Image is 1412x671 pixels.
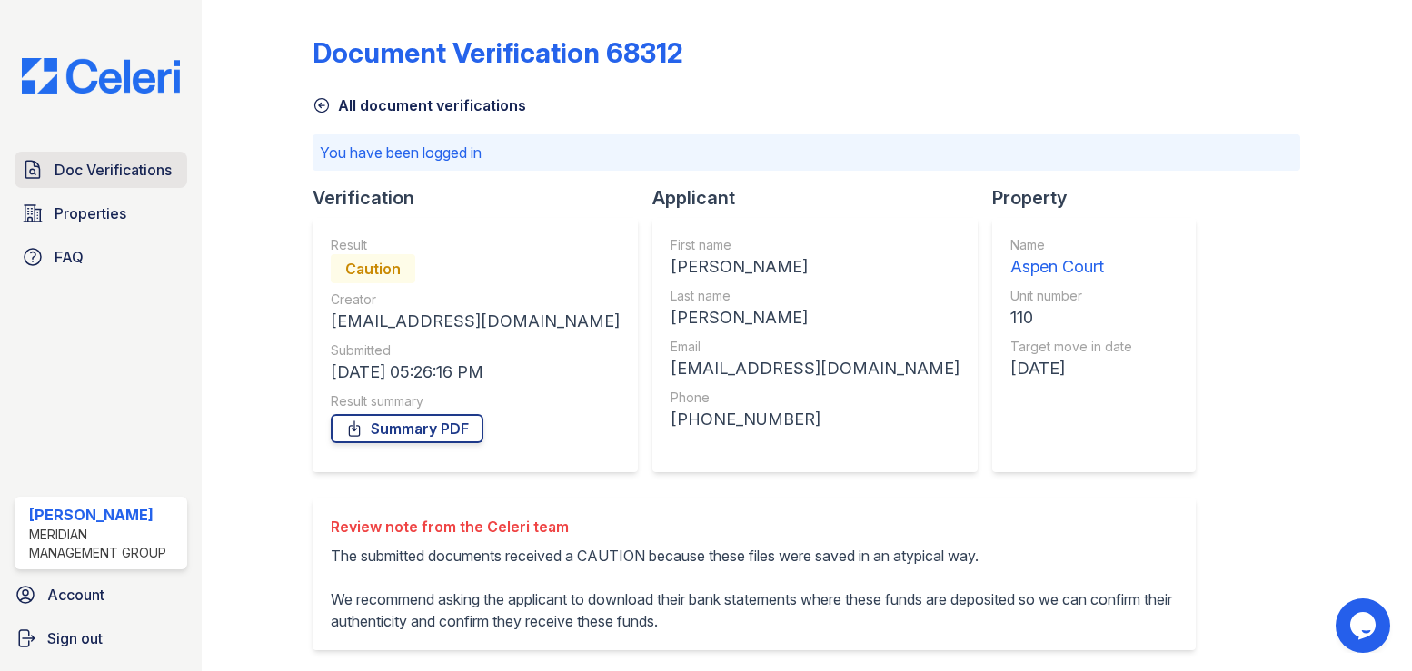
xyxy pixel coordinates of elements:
[1010,236,1132,254] div: Name
[331,545,1178,632] p: The submitted documents received a CAUTION because these files were saved in an atypical way. We ...
[1336,598,1394,653] iframe: chat widget
[331,360,620,385] div: [DATE] 05:26:16 PM
[15,239,187,275] a: FAQ
[331,392,620,410] div: Result summary
[671,305,960,331] div: [PERSON_NAME]
[15,152,187,188] a: Doc Verifications
[47,627,103,649] span: Sign out
[313,36,683,69] div: Document Verification 68312
[331,341,620,360] div: Submitted
[671,236,960,254] div: First name
[992,185,1210,211] div: Property
[671,287,960,305] div: Last name
[55,246,84,268] span: FAQ
[671,338,960,356] div: Email
[331,309,620,334] div: [EMAIL_ADDRESS][DOMAIN_NAME]
[29,504,180,526] div: [PERSON_NAME]
[29,526,180,562] div: Meridian Management Group
[1010,356,1132,381] div: [DATE]
[313,94,526,116] a: All document verifications
[47,584,104,606] span: Account
[313,185,652,211] div: Verification
[1010,338,1132,356] div: Target move in date
[1010,287,1132,305] div: Unit number
[7,577,194,613] a: Account
[671,356,960,381] div: [EMAIL_ADDRESS][DOMAIN_NAME]
[331,414,483,443] a: Summary PDF
[1010,254,1132,280] div: Aspen Court
[7,58,194,94] img: CE_Logo_Blue-a8612792a0a2168367f1c8372b55b34899dd931a85d93a1a3d3e32e68fde9ad4.png
[331,516,1178,538] div: Review note from the Celeri team
[320,142,1293,163] p: You have been logged in
[15,195,187,232] a: Properties
[331,291,620,309] div: Creator
[331,236,620,254] div: Result
[55,202,126,224] span: Properties
[671,389,960,407] div: Phone
[652,185,992,211] div: Applicant
[55,159,172,181] span: Doc Verifications
[671,254,960,280] div: [PERSON_NAME]
[671,407,960,432] div: [PHONE_NUMBER]
[1010,305,1132,331] div: 110
[331,254,415,283] div: Caution
[7,620,194,656] a: Sign out
[1010,236,1132,280] a: Name Aspen Court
